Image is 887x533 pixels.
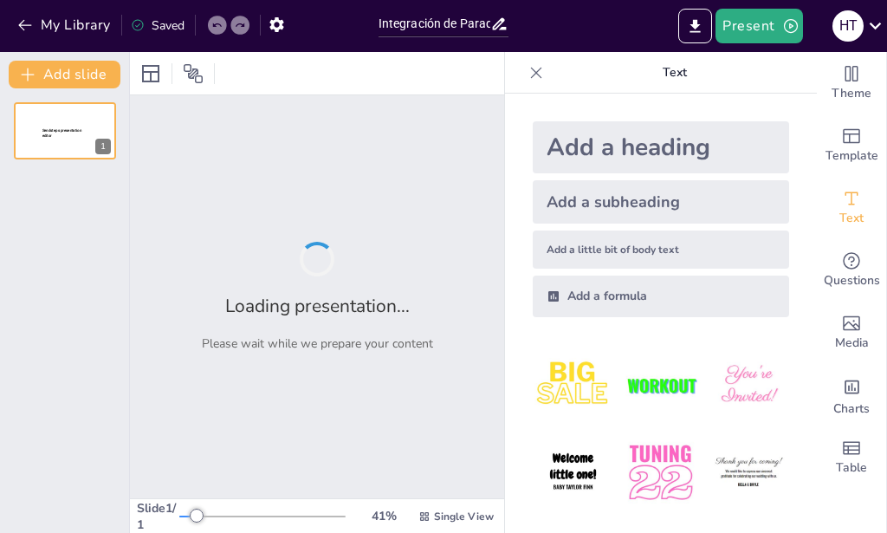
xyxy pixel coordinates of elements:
[817,364,886,426] div: Add charts and graphs
[620,345,701,426] img: 2.jpeg
[379,11,491,36] input: Insert title
[715,9,802,43] button: Present
[620,432,701,513] img: 5.jpeg
[533,345,613,426] img: 1.jpeg
[42,128,81,138] span: Sendsteps presentation editor
[95,139,111,154] div: 1
[533,276,789,317] div: Add a formula
[832,84,871,103] span: Theme
[817,114,886,177] div: Add ready made slides
[832,10,864,42] div: H T
[9,61,120,88] button: Add slide
[13,11,118,39] button: My Library
[817,239,886,302] div: Get real-time input from your audience
[824,271,880,290] span: Questions
[832,9,864,43] button: H T
[550,52,800,94] p: Text
[709,432,789,513] img: 6.jpeg
[183,63,204,84] span: Position
[817,302,886,364] div: Add images, graphics, shapes or video
[836,458,867,478] span: Table
[137,500,179,533] div: Slide 1 / 1
[833,400,870,419] span: Charts
[225,294,410,318] h2: Loading presentation...
[825,146,878,166] span: Template
[533,432,613,513] img: 4.jpeg
[839,209,864,228] span: Text
[363,508,405,524] div: 41 %
[817,177,886,239] div: Add text boxes
[817,426,886,489] div: Add a table
[434,510,494,523] span: Single View
[131,17,185,34] div: Saved
[137,60,165,88] div: Layout
[533,121,789,173] div: Add a heading
[817,52,886,114] div: Change the overall theme
[202,335,433,352] p: Please wait while we prepare your content
[835,334,869,353] span: Media
[14,102,116,159] div: 1
[533,180,789,224] div: Add a subheading
[533,231,789,269] div: Add a little bit of body text
[678,9,712,43] button: Export to PowerPoint
[709,345,789,426] img: 3.jpeg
